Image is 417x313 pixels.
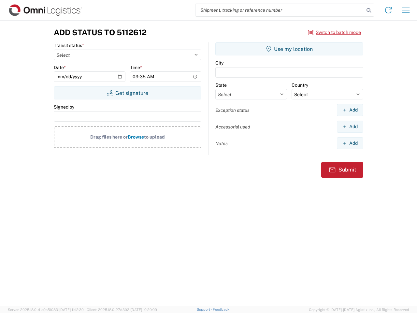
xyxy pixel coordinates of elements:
[337,104,363,116] button: Add
[215,124,250,130] label: Accessorial used
[128,134,144,140] span: Browse
[215,107,250,113] label: Exception status
[215,60,223,66] label: City
[292,82,308,88] label: Country
[195,4,364,16] input: Shipment, tracking or reference number
[321,162,363,178] button: Submit
[54,86,201,99] button: Get signature
[54,65,66,70] label: Date
[90,134,128,140] span: Drag files here or
[54,28,147,37] h3: Add Status to 5112612
[8,308,84,312] span: Server: 2025.18.0-d1e9a510831
[87,308,157,312] span: Client: 2025.18.0-27d3021
[131,308,157,312] span: [DATE] 10:20:09
[308,27,361,38] button: Switch to batch mode
[213,307,229,311] a: Feedback
[337,121,363,133] button: Add
[215,82,227,88] label: State
[59,308,84,312] span: [DATE] 11:12:30
[337,137,363,149] button: Add
[130,65,142,70] label: Time
[197,307,213,311] a: Support
[54,42,84,48] label: Transit status
[144,134,165,140] span: to upload
[215,141,228,146] label: Notes
[215,42,363,55] button: Use my location
[309,307,409,313] span: Copyright © [DATE]-[DATE] Agistix Inc., All Rights Reserved
[54,104,74,110] label: Signed by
